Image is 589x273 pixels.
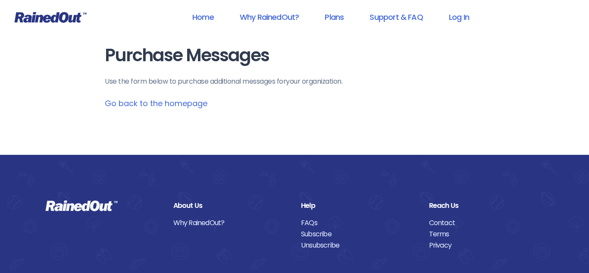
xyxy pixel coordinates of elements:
a: Log In [438,7,480,27]
a: Plans [313,7,355,27]
h1: Purchase Messages [105,46,484,65]
p: Use the form below to purchase additional messages for your organization . [105,76,484,87]
a: Unsubscribe [301,240,416,251]
div: Help [301,200,416,211]
div: About Us [173,200,288,211]
a: Contact [429,217,544,229]
a: FAQs [301,217,416,229]
a: Why RainedOut? [229,7,310,27]
a: Support & FAQ [358,7,434,27]
a: Privacy [429,240,544,251]
a: Subscribe [301,229,416,240]
div: Reach Us [429,200,544,211]
a: Terms [429,229,544,240]
a: Why RainedOut? [173,217,288,229]
a: Go back to the homepage [105,98,207,109]
a: Home [181,7,225,27]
